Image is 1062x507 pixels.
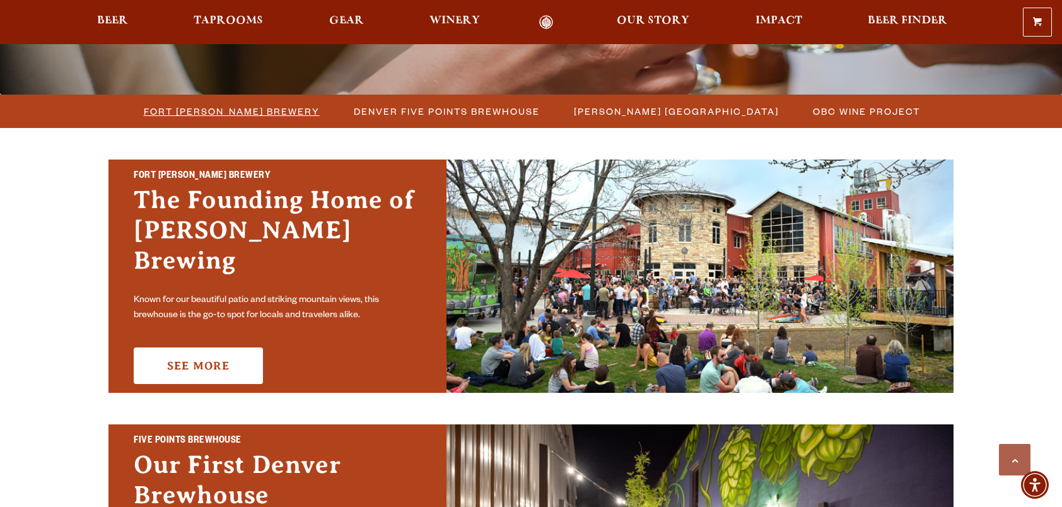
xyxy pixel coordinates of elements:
[805,102,926,120] a: OBC Wine Project
[354,102,540,120] span: Denver Five Points Brewhouse
[329,16,364,26] span: Gear
[522,15,569,30] a: Odell Home
[566,102,785,120] a: [PERSON_NAME] [GEOGRAPHIC_DATA]
[868,16,947,26] span: Beer Finder
[346,102,546,120] a: Denver Five Points Brewhouse
[421,15,488,30] a: Winery
[136,102,326,120] a: Fort [PERSON_NAME] Brewery
[747,15,810,30] a: Impact
[185,15,271,30] a: Taprooms
[813,102,920,120] span: OBC Wine Project
[134,347,263,384] a: See More
[194,16,263,26] span: Taprooms
[446,160,954,393] img: Fort Collins Brewery & Taproom'
[756,16,802,26] span: Impact
[617,16,689,26] span: Our Story
[89,15,136,30] a: Beer
[321,15,372,30] a: Gear
[134,293,421,323] p: Known for our beautiful patio and striking mountain views, this brewhouse is the go-to spot for l...
[134,168,421,185] h2: Fort [PERSON_NAME] Brewery
[97,16,128,26] span: Beer
[144,102,320,120] span: Fort [PERSON_NAME] Brewery
[574,102,779,120] span: [PERSON_NAME] [GEOGRAPHIC_DATA]
[860,15,955,30] a: Beer Finder
[609,15,697,30] a: Our Story
[134,185,421,288] h3: The Founding Home of [PERSON_NAME] Brewing
[1021,471,1049,499] div: Accessibility Menu
[999,444,1030,475] a: Scroll to top
[134,433,421,450] h2: Five Points Brewhouse
[429,16,480,26] span: Winery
